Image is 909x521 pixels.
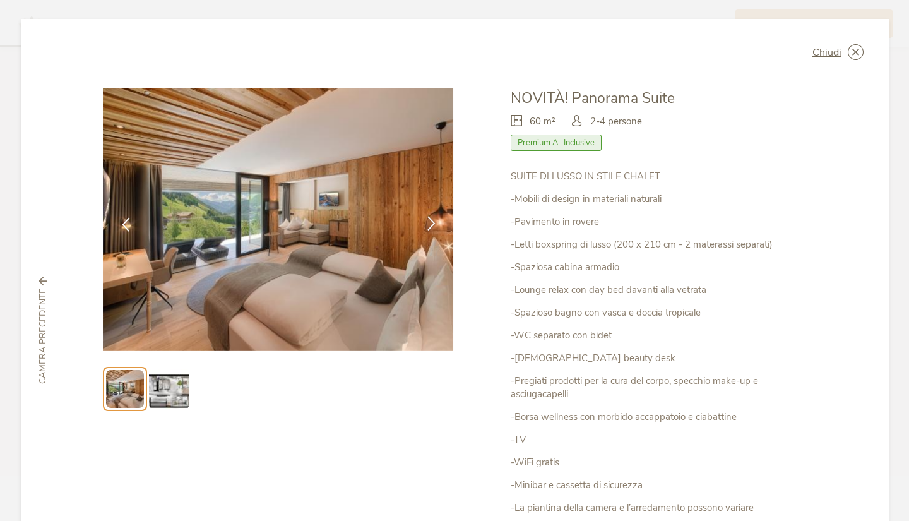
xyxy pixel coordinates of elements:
[511,135,602,151] span: Premium All Inclusive
[511,352,806,365] p: -[DEMOGRAPHIC_DATA] beauty desk
[149,369,189,409] img: Preview
[511,456,806,469] p: -WiFi gratis
[511,433,806,446] p: -TV
[511,238,806,251] p: -Letti boxspring di lusso (200 x 210 cm - 2 materassi separati)
[812,47,841,57] span: Chiudi
[511,261,806,274] p: -Spaziosa cabina armadio
[511,193,806,206] p: -Mobili di design in materiali naturali
[511,329,806,342] p: -WC separato con bidet
[106,370,144,408] img: Preview
[511,410,806,424] p: -Borsa wellness con morbido accappatoio e ciabattine
[103,88,453,351] img: NOVITÀ! Panorama Suite
[530,115,555,128] span: 60 m²
[511,374,806,401] p: -Pregiati prodotti per la cura del corpo, specchio make-up e asciugacapelli
[37,289,49,384] span: Camera precedente
[511,306,806,320] p: -Spazioso bagno con vasca e doccia tropicale
[511,284,806,297] p: -Lounge relax con day bed davanti alla vetrata
[511,215,806,229] p: -Pavimento in rovere
[511,88,675,108] span: NOVITÀ! Panorama Suite
[590,115,642,128] span: 2-4 persone
[511,170,806,183] p: SUITE DI LUSSO IN STILE CHALET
